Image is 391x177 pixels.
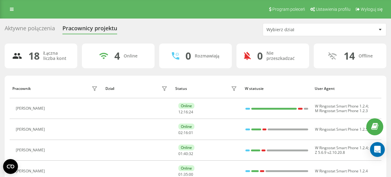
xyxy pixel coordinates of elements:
span: 40 [184,151,188,156]
div: Status [175,86,187,91]
div: Dział [105,86,114,91]
div: Wybierz dział [266,27,340,32]
span: Wyloguj się [361,7,383,12]
span: 16 [184,130,188,135]
div: [PERSON_NAME] [16,106,46,111]
div: Pracownik [12,86,31,91]
div: 18 [28,50,40,62]
div: Nie przeszkadzać [266,51,302,61]
span: 12 [178,109,183,115]
div: [PERSON_NAME] [16,127,46,132]
span: 02 [178,130,183,135]
div: 14 [344,50,355,62]
span: 00 [189,172,193,177]
span: Program poleceń [272,7,305,12]
div: Open Intercom Messenger [370,142,385,157]
div: Pracownicy projektu [62,25,117,35]
div: : : [178,152,193,156]
span: W Ringostat Smart Phone 1.2.4 [315,168,368,174]
button: Open CMP widget [3,159,18,174]
span: 01 [189,130,193,135]
div: : : [178,110,193,114]
div: Online [124,53,138,59]
div: Online [178,145,194,150]
div: Online [178,103,194,109]
span: Z 5.6.9 v2.10.20.8 [315,150,345,155]
span: Ustawienia profilu [316,7,351,12]
div: Online [178,124,194,129]
span: W Ringostat Smart Phone 1.2.5 [315,127,368,132]
div: 0 [185,50,191,62]
div: W statusie [245,86,309,91]
div: Online [178,165,194,171]
span: W Ringostat Smart Phone 1.2.4 [315,103,368,109]
div: User Agent [315,86,379,91]
div: Łączna liczba kont [43,51,70,61]
div: Rozmawiają [195,53,219,59]
div: : : [178,131,193,135]
div: Offline [359,53,373,59]
span: 01 [178,151,183,156]
span: 35 [184,172,188,177]
span: 01 [178,172,183,177]
span: 24 [189,109,193,115]
span: M Ringostat Smart Phone 1.2.3 [315,108,368,113]
span: 32 [189,151,193,156]
div: Aktywne połączenia [5,25,55,35]
span: W Ringostat Smart Phone 1.2.4 [315,145,368,150]
div: 4 [114,50,120,62]
div: [PERSON_NAME] [16,148,46,152]
div: 0 [257,50,263,62]
div: [PERSON_NAME] [16,169,46,173]
span: 16 [184,109,188,115]
div: : : [178,172,193,177]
